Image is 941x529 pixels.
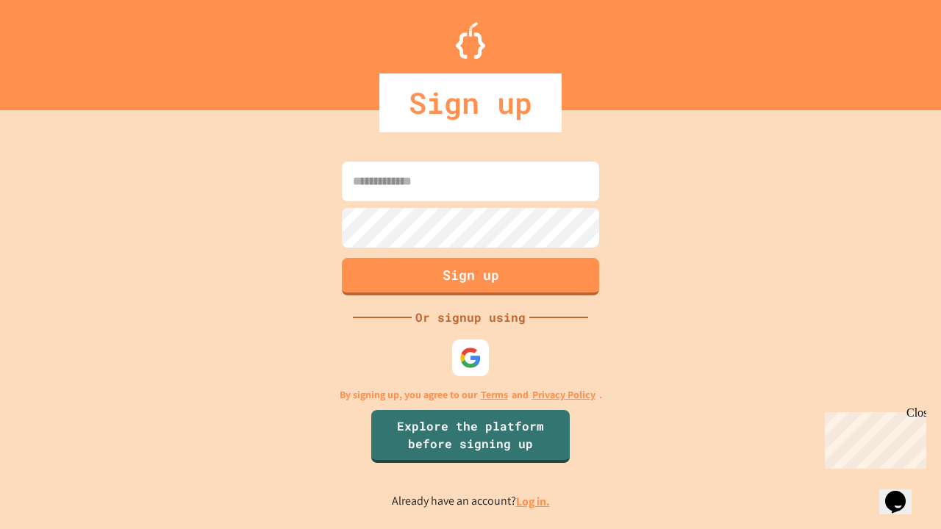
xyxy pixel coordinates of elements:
[342,258,599,295] button: Sign up
[379,73,562,132] div: Sign up
[392,492,550,511] p: Already have an account?
[456,22,485,59] img: Logo.svg
[481,387,508,403] a: Terms
[340,387,602,403] p: By signing up, you agree to our and .
[459,347,482,369] img: google-icon.svg
[412,309,529,326] div: Or signup using
[532,387,595,403] a: Privacy Policy
[879,470,926,514] iframe: chat widget
[371,410,570,463] a: Explore the platform before signing up
[6,6,101,93] div: Chat with us now!Close
[516,494,550,509] a: Log in.
[819,406,926,469] iframe: chat widget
